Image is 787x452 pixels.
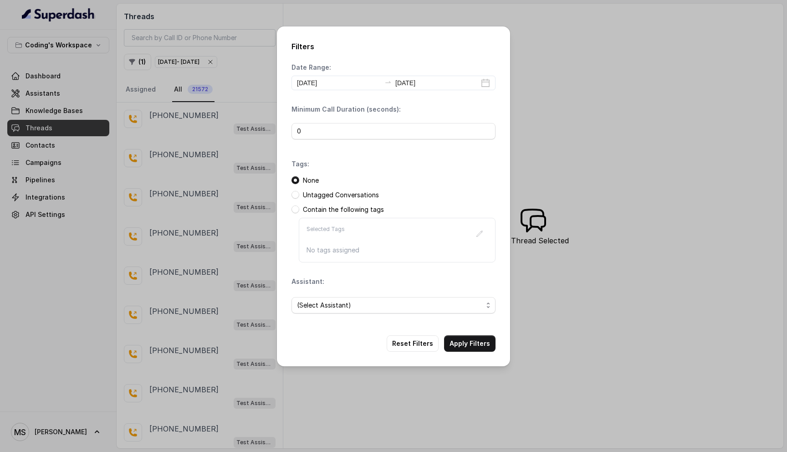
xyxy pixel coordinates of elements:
button: (Select Assistant) [291,297,496,313]
input: Start date [297,78,381,88]
p: Untagged Conversations [303,190,379,200]
button: Reset Filters [387,335,439,352]
h2: Filters [291,41,496,52]
input: End date [395,78,479,88]
span: to [384,78,392,86]
p: None [303,176,319,185]
span: swap-right [384,78,392,86]
span: (Select Assistant) [297,300,483,311]
p: Assistant: [291,277,324,286]
p: No tags assigned [307,246,488,255]
p: Selected Tags [307,226,345,242]
button: Apply Filters [444,335,496,352]
p: Date Range: [291,63,331,72]
p: Minimum Call Duration (seconds): [291,105,401,114]
p: Contain the following tags [303,205,384,214]
p: Tags: [291,159,309,169]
